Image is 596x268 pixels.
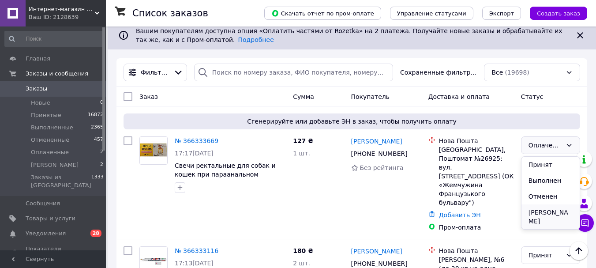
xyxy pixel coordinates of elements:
[489,10,514,17] span: Экспорт
[360,164,404,171] span: Без рейтинга
[529,140,562,150] div: Оплаченный
[91,174,104,189] span: 1333
[94,136,103,144] span: 457
[521,9,587,16] a: Создать заказ
[521,157,580,173] li: Принят
[31,136,69,144] span: Отмененные
[175,247,218,254] a: № 366333116
[264,7,381,20] button: Скачать отчет по пром-оплате
[31,161,79,169] span: [PERSON_NAME]
[400,68,477,77] span: Сохраненные фильтры:
[521,204,580,229] li: [PERSON_NAME]
[293,93,314,100] span: Сумма
[293,137,313,144] span: 127 ₴
[100,148,103,156] span: 2
[293,260,310,267] span: 2 шт.
[136,27,562,43] span: Вашим покупателям доступна опция «Оплатить частями от Rozetka» на 2 платежа. Получайте новые зака...
[271,9,374,17] span: Скачать отчет по пром-оплате
[175,260,214,267] span: 17:13[DATE]
[139,93,158,100] span: Заказ
[26,55,50,63] span: Главная
[521,173,580,189] li: Выполнен
[127,117,577,126] span: Сгенерируйте или добавьте ЭН в заказ, чтобы получить оплату
[132,8,208,19] h1: Список заказов
[439,136,514,145] div: Нова Пошта
[351,137,402,146] a: [PERSON_NAME]
[439,211,481,219] a: Добавить ЭН
[26,215,75,223] span: Товары и услуги
[141,68,170,77] span: Фильтры
[439,246,514,255] div: Нова Пошта
[26,245,82,261] span: Показатели работы компании
[90,230,101,237] span: 28
[29,13,106,21] div: Ваш ID: 2128639
[570,242,588,260] button: Наверх
[31,99,50,107] span: Новые
[100,161,103,169] span: 2
[439,223,514,232] div: Пром-оплата
[482,7,521,20] button: Экспорт
[351,247,402,256] a: [PERSON_NAME]
[397,10,466,17] span: Управление статусами
[293,150,310,157] span: 1 шт.
[530,7,587,20] button: Создать заказ
[194,64,393,81] input: Поиск по номеру заказа, ФИО покупателя, номеру телефона, Email, номеру накладной
[31,124,73,132] span: Выполненные
[31,111,61,119] span: Принятые
[88,111,103,119] span: 16872
[491,68,503,77] span: Все
[349,147,409,160] div: [PHONE_NUMBER]
[505,69,529,76] span: (19698)
[26,200,60,208] span: Сообщения
[521,189,580,204] li: Отменен
[26,85,47,93] span: Заказы
[529,250,562,260] div: Принят
[351,93,390,100] span: Покупатель
[238,36,274,43] a: Подробнее
[175,137,218,144] a: № 366333669
[175,162,276,196] a: Свечи ректальные для собак и кошек при параанальном синусите и проктите №10 ЗооХелс
[293,247,313,254] span: 180 ₴
[31,174,91,189] span: Заказы из [GEOGRAPHIC_DATA]
[26,230,66,238] span: Уведомления
[31,148,69,156] span: Оплаченные
[537,10,580,17] span: Создать заказ
[29,5,95,13] span: Интернет-магазин ветеринарных препаратов «33 Коровы»
[140,137,167,164] img: Фото товару
[91,124,103,132] span: 2365
[390,7,473,20] button: Управление статусами
[100,99,103,107] span: 0
[576,214,594,232] button: Чат с покупателем
[439,145,514,207] div: [GEOGRAPHIC_DATA], Поштомат №26925: вул. [STREET_ADDRESS] (ОК «Жемчужина Французького бульвару")
[521,93,544,100] span: Статус
[4,31,104,47] input: Поиск
[26,70,88,78] span: Заказы и сообщения
[428,93,490,100] span: Доставка и оплата
[175,150,214,157] span: 17:17[DATE]
[139,136,168,165] a: Фото товару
